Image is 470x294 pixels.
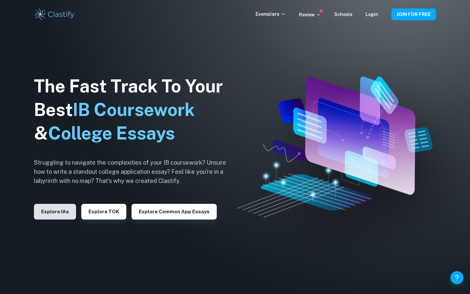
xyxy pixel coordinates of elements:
[256,10,286,18] p: Exemplars
[34,8,75,21] img: Clastify logo
[34,74,236,145] h1: The Fast Track To Your Best &
[132,208,217,214] a: Explore Common App essays
[237,76,432,218] img: Clastify hero
[34,208,76,214] a: Explore IAs
[48,123,175,143] span: College Essays
[450,271,463,284] button: Help and Feedback
[34,158,236,186] h6: Struggling to navigate the complexities of your IB coursework? Unsure how to write a standout col...
[81,208,126,214] a: Explore TOK
[81,204,126,220] button: Explore TOK
[299,11,321,18] p: Review
[34,204,76,220] button: Explore IAs
[73,99,195,120] span: IB Coursework
[334,12,352,17] a: Schools
[366,12,378,17] a: Login
[132,204,217,220] button: Explore Common App essays
[391,8,436,20] button: JOIN FOR FREE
